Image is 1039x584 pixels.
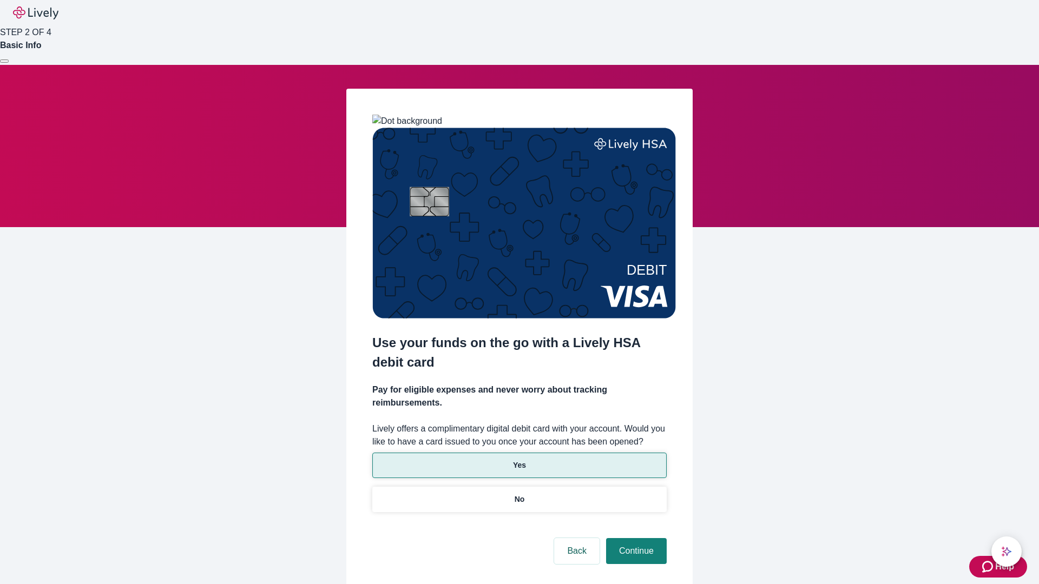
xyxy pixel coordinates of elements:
[372,128,676,318] img: Debit card
[372,115,442,128] img: Dot background
[515,494,525,505] p: No
[991,536,1022,567] button: chat
[606,538,667,564] button: Continue
[982,560,995,573] svg: Zendesk support icon
[372,487,667,512] button: No
[554,538,600,564] button: Back
[513,460,526,471] p: Yes
[1001,546,1012,557] svg: Lively AI Assistant
[372,333,667,372] h2: Use your funds on the go with a Lively HSA debit card
[995,560,1014,573] span: Help
[969,556,1027,578] button: Zendesk support iconHelp
[372,453,667,478] button: Yes
[372,422,667,448] label: Lively offers a complimentary digital debit card with your account. Would you like to have a card...
[372,383,667,409] h4: Pay for eligible expenses and never worry about tracking reimbursements.
[13,6,58,19] img: Lively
